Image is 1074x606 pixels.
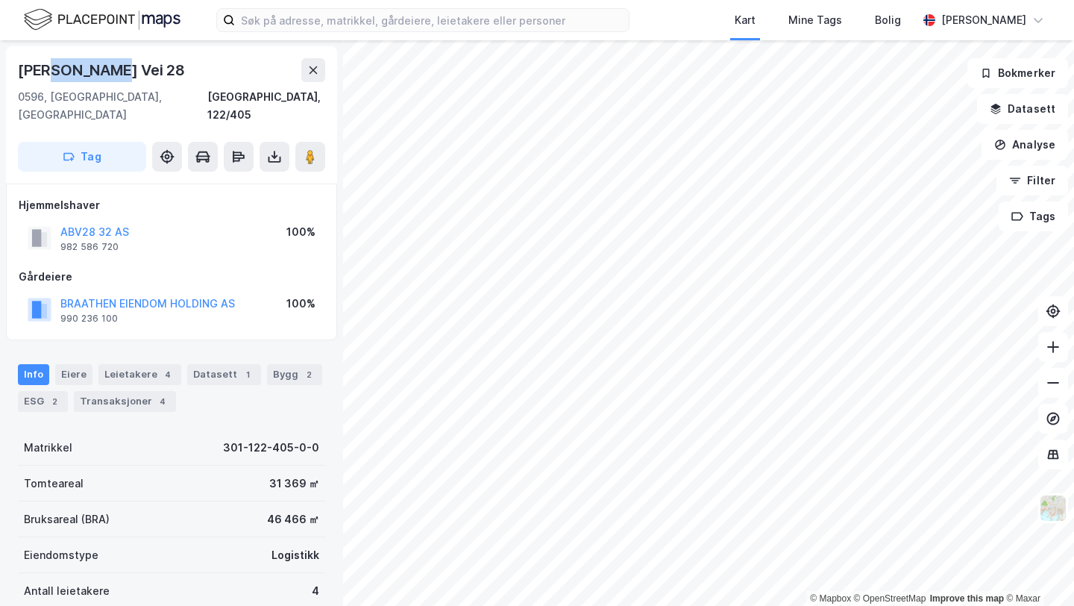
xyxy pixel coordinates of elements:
[269,475,319,493] div: 31 369 ㎡
[18,364,49,385] div: Info
[223,439,319,457] div: 301-122-405-0-0
[155,394,170,409] div: 4
[55,364,92,385] div: Eiere
[930,593,1004,604] a: Improve this map
[1039,494,1067,522] img: Z
[735,11,756,29] div: Kart
[19,268,324,286] div: Gårdeiere
[24,7,180,33] img: logo.f888ab2527a4732fd821a326f86c7f29.svg
[301,367,316,382] div: 2
[235,9,629,31] input: Søk på adresse, matrikkel, gårdeiere, leietakere eller personer
[267,510,319,528] div: 46 466 ㎡
[18,142,146,172] button: Tag
[875,11,901,29] div: Bolig
[207,88,325,124] div: [GEOGRAPHIC_DATA], 122/405
[18,88,207,124] div: 0596, [GEOGRAPHIC_DATA], [GEOGRAPHIC_DATA]
[967,58,1068,88] button: Bokmerker
[19,196,324,214] div: Hjemmelshaver
[24,582,110,600] div: Antall leietakere
[60,241,119,253] div: 982 586 720
[854,593,926,604] a: OpenStreetMap
[24,475,84,493] div: Tomteareal
[996,166,1068,196] button: Filter
[98,364,181,385] div: Leietakere
[982,130,1068,160] button: Analyse
[160,367,175,382] div: 4
[312,582,319,600] div: 4
[47,394,62,409] div: 2
[60,313,118,325] div: 990 236 100
[74,391,176,412] div: Transaksjoner
[24,439,72,457] div: Matrikkel
[24,546,98,564] div: Eiendomstype
[240,367,255,382] div: 1
[271,546,319,564] div: Logistikk
[286,223,315,241] div: 100%
[187,364,261,385] div: Datasett
[977,94,1068,124] button: Datasett
[286,295,315,313] div: 100%
[267,364,322,385] div: Bygg
[999,534,1074,606] iframe: Chat Widget
[999,202,1068,231] button: Tags
[810,593,851,604] a: Mapbox
[941,11,1026,29] div: [PERSON_NAME]
[788,11,842,29] div: Mine Tags
[18,391,68,412] div: ESG
[24,510,110,528] div: Bruksareal (BRA)
[999,534,1074,606] div: Kontrollprogram for chat
[18,58,188,82] div: [PERSON_NAME] Vei 28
